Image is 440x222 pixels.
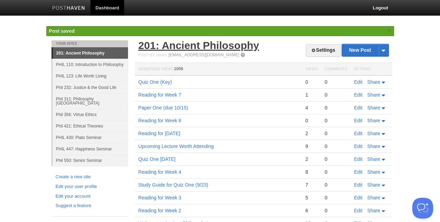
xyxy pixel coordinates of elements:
a: PHIL 430: Plato Seminar [53,132,128,143]
a: Quiz One (Key) [138,79,172,85]
span: Share [367,182,380,188]
div: 9 [305,143,318,149]
a: New Post [342,44,388,56]
li: Your Sites [51,40,128,47]
div: 0 [325,156,347,162]
a: Paper One (due 10/15) [138,105,188,110]
a: PHIL 123: Life Worth Living [53,70,128,82]
a: Phil 356: Virtue Ethics [53,109,128,120]
div: 2 [305,156,318,162]
span: Share [367,143,380,149]
div: 1 [305,92,318,98]
div: 2 [305,130,318,137]
a: Edit [354,156,362,162]
a: Reading for Week 6 [138,118,181,123]
a: 201: Ancient Philosophy [53,48,128,59]
span: Share [367,156,380,162]
span: Share [367,105,380,110]
a: Upcoming Lecture Worth Attending [138,143,214,149]
a: Phil 421: Ethical Theories [53,120,128,132]
span: Post saved [49,28,75,34]
a: Phil 232: Justice & the Good Life [53,82,128,93]
div: 0 [325,143,347,149]
a: 201: Ancient Philosophy [138,40,259,51]
span: Share [367,92,380,98]
th: Actions [351,63,392,76]
div: 5 [305,195,318,201]
a: Edit your user profile [56,183,124,190]
span: Share [367,169,380,175]
a: Edit [354,182,362,188]
div: 0 [325,92,347,98]
a: Edit your account [56,193,124,200]
div: 8 [305,169,318,175]
div: 0 [325,182,347,188]
span: 1006 [174,66,183,71]
a: Reading for Week 2 [138,208,181,213]
a: Suggest a feature [56,202,124,209]
span: Share [367,118,380,123]
a: Edit [354,169,362,175]
iframe: Help Scout Beacon - Open [412,198,433,219]
a: [EMAIL_ADDRESS][DOMAIN_NAME] [168,52,239,57]
span: Share [367,195,380,200]
a: PHIL 110: Introduction to Philosophy [53,59,128,70]
a: Settings [306,44,340,57]
a: Quiz One [DATE] [138,156,176,162]
a: Reading for Week 4 [138,169,181,175]
a: Edit [354,92,362,98]
div: 7 [305,182,318,188]
span: Share [367,208,380,213]
img: Posthaven-bar [52,6,85,11]
a: Study Guide for Quiz One (9/23) [138,182,208,188]
a: Edit [354,208,362,213]
a: Edit [354,131,362,136]
a: Edit [354,118,362,123]
div: 0 [325,117,347,124]
a: Edit [354,105,362,110]
span: Share [367,79,380,85]
a: Reading for Week 3 [138,195,181,200]
a: Create a new site [56,173,124,181]
a: Edit [354,143,362,149]
div: 4 [305,105,318,111]
span: Share [367,131,380,136]
div: 0 [325,79,347,85]
a: Reading for Week 7 [138,92,181,98]
a: Reading for [DATE] [138,131,180,136]
th: Comments [321,63,350,76]
a: Phil 311: Philosophy [GEOGRAPHIC_DATA] [53,93,128,109]
a: Edit [354,79,362,85]
div: 0 [325,105,347,111]
a: Phil 550: Senior Seminar [53,155,128,166]
div: 0 [305,117,318,124]
div: 0 [325,169,347,175]
a: Edit [354,195,362,200]
div: 0 [325,130,347,137]
th: Views [302,63,321,76]
span: Post by Email [138,53,167,57]
div: 0 [305,79,318,85]
div: 0 [325,195,347,201]
a: PHIL 447: Happiness Seminar [53,143,128,155]
div: 0 [325,207,347,214]
div: 6 [305,207,318,214]
th: Homepage Views [135,63,302,76]
a: × [386,26,392,35]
